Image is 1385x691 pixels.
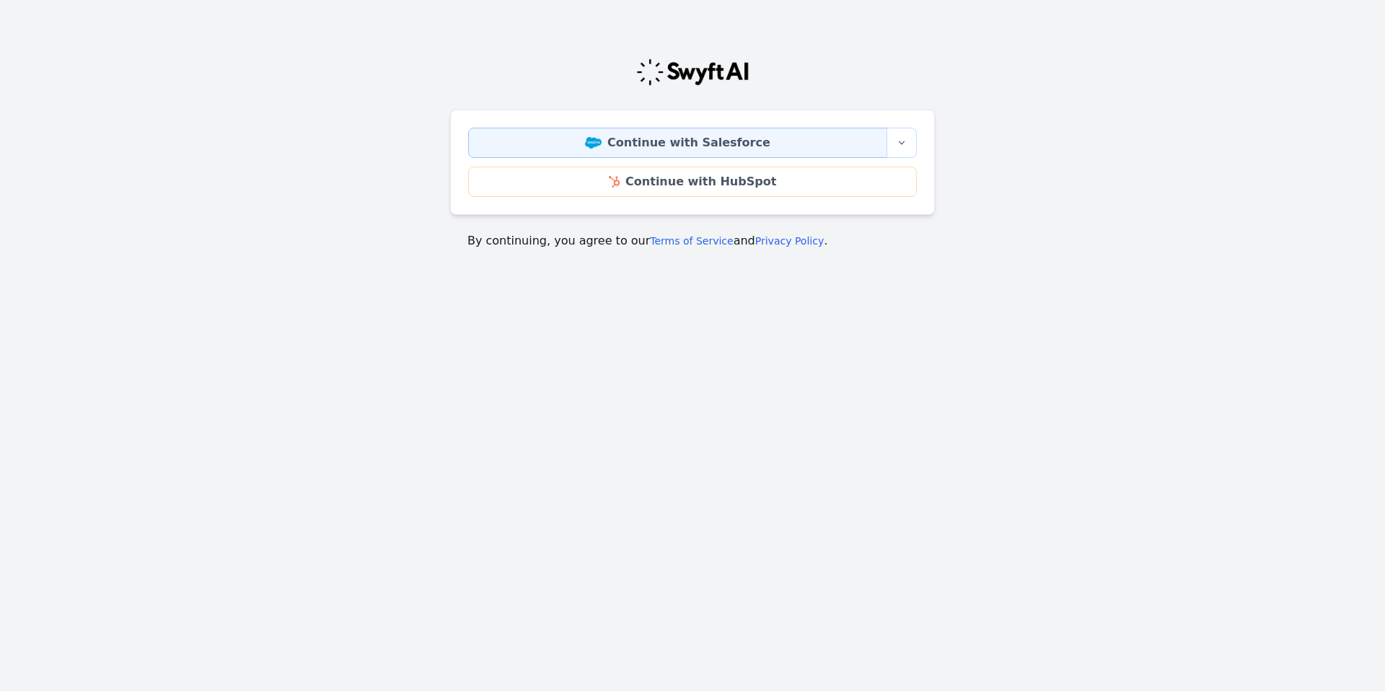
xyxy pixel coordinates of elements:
[468,128,887,158] a: Continue with Salesforce
[585,137,602,149] img: Salesforce
[636,58,749,87] img: Swyft Logo
[609,176,620,188] img: HubSpot
[468,167,917,197] a: Continue with HubSpot
[755,235,824,247] a: Privacy Policy
[467,232,918,250] p: By continuing, you agree to our and .
[650,235,733,247] a: Terms of Service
